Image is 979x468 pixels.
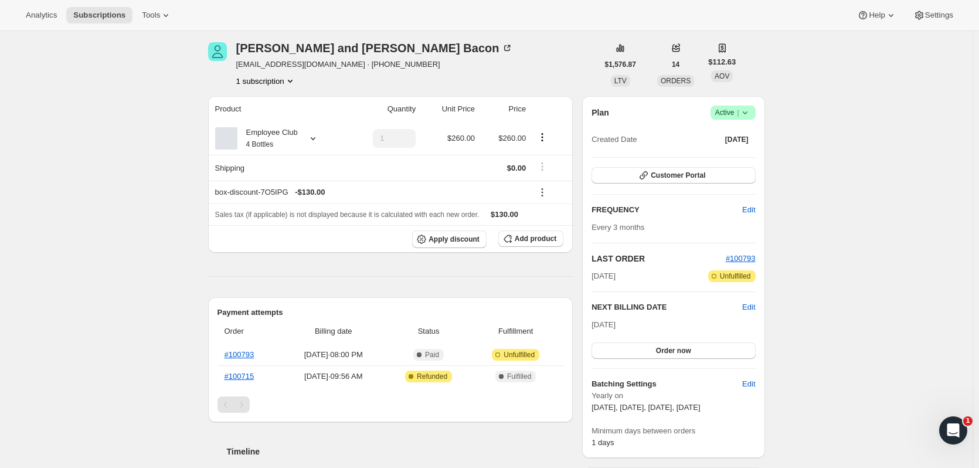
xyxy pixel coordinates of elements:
button: Order now [592,342,755,359]
h2: Timeline [227,446,573,457]
span: Unfulfilled [504,350,535,360]
button: Product actions [236,75,296,87]
span: Apply discount [429,235,480,244]
th: Order [217,318,281,344]
h2: Plan [592,107,609,118]
button: Shipping actions [533,160,552,173]
span: Edit [742,378,755,390]
h2: Payment attempts [217,307,564,318]
span: ORDERS [661,77,691,85]
span: [DATE], [DATE], [DATE], [DATE] [592,403,700,412]
span: Yearly on [592,390,755,402]
button: #100793 [726,253,756,264]
span: Billing date [285,325,382,337]
span: Paid [425,350,439,360]
th: Product [208,96,346,122]
button: Edit [735,201,762,219]
div: Employee Club [237,127,298,150]
th: Quantity [346,96,420,122]
span: Refunded [417,372,447,381]
th: Unit Price [419,96,478,122]
span: Order now [656,346,691,355]
h2: FREQUENCY [592,204,742,216]
span: $260.00 [447,134,475,143]
h2: NEXT BILLING DATE [592,301,742,313]
button: Subscriptions [66,7,132,23]
span: Fulfilled [507,372,531,381]
span: Add product [515,234,556,243]
div: box-discount-7O5IPG [215,186,526,198]
span: [DATE] · 09:56 AM [285,371,382,382]
h6: Batching Settings [592,378,742,390]
button: Product actions [533,131,552,144]
span: AOV [715,72,729,80]
span: [DATE] [592,270,616,282]
span: Fulfillment [475,325,556,337]
button: Help [850,7,903,23]
button: [DATE] [718,131,756,148]
button: Settings [906,7,960,23]
iframe: Intercom live chat [939,416,967,445]
a: #100715 [225,372,254,381]
nav: Pagination [217,396,564,413]
a: #100793 [225,350,254,359]
span: Status [389,325,468,337]
small: 4 Bottles [246,140,274,148]
button: $1,576.87 [598,56,643,73]
span: Every 3 months [592,223,644,232]
button: Customer Portal [592,167,755,184]
span: [EMAIL_ADDRESS][DOMAIN_NAME] · [PHONE_NUMBER] [236,59,514,70]
span: Subscriptions [73,11,125,20]
h2: LAST ORDER [592,253,726,264]
button: Edit [742,301,755,313]
span: Customer Portal [651,171,705,180]
span: Unfulfilled [720,272,751,281]
span: Settings [925,11,953,20]
a: #100793 [726,254,756,263]
span: Created Date [592,134,637,145]
span: | [737,108,739,117]
th: Shipping [208,155,346,181]
button: Tools [135,7,179,23]
span: $1,576.87 [605,60,636,69]
span: Edit [742,204,755,216]
span: [DATE] [725,135,749,144]
span: Ray and Diana Bacon [208,42,227,61]
button: Edit [735,375,762,394]
span: Analytics [26,11,57,20]
span: Minimum days between orders [592,425,755,437]
span: [DATE] · 08:00 PM [285,349,382,361]
span: 1 days [592,438,614,447]
span: Tools [142,11,160,20]
span: LTV [614,77,627,85]
span: $112.63 [708,56,736,68]
span: 14 [672,60,679,69]
span: $0.00 [507,164,526,172]
span: $260.00 [498,134,526,143]
span: - $130.00 [295,186,325,198]
th: Price [478,96,529,122]
span: Help [869,11,885,20]
button: 14 [665,56,686,73]
span: Sales tax (if applicable) is not displayed because it is calculated with each new order. [215,211,480,219]
span: $130.00 [491,210,518,219]
span: Active [715,107,751,118]
div: [PERSON_NAME] and [PERSON_NAME] Bacon [236,42,514,54]
button: Apply discount [412,230,487,248]
span: [DATE] [592,320,616,329]
button: Add product [498,230,563,247]
button: Analytics [19,7,64,23]
span: 1 [963,416,973,426]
